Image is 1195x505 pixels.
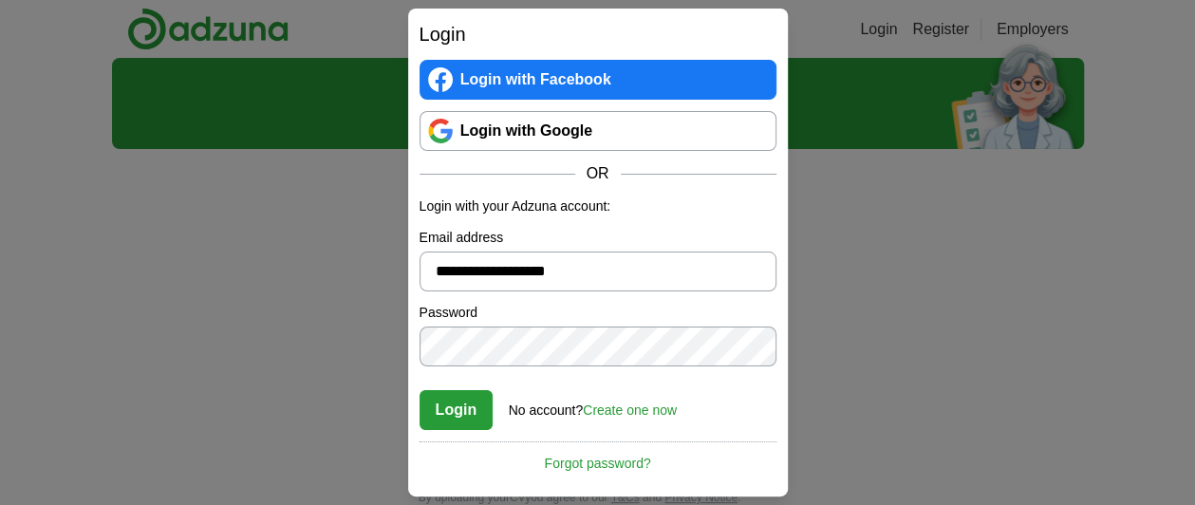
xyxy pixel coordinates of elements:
[575,162,621,185] span: OR
[420,20,776,48] h2: Login
[583,402,677,418] a: Create one now
[420,303,776,323] label: Password
[509,389,677,421] div: No account?
[420,196,776,216] p: Login with your Adzuna account:
[420,390,494,430] button: Login
[420,228,776,248] label: Email address
[420,441,776,474] a: Forgot password?
[420,111,776,151] a: Login with Google
[420,60,776,100] a: Login with Facebook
